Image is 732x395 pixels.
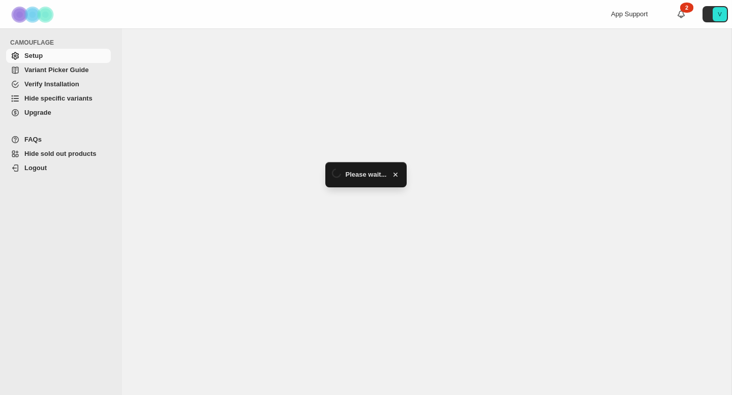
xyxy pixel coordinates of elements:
div: 2 [680,3,693,13]
a: FAQs [6,133,111,147]
span: Setup [24,52,43,59]
span: Variant Picker Guide [24,66,88,74]
a: Setup [6,49,111,63]
a: Hide sold out products [6,147,111,161]
img: Camouflage [8,1,59,28]
span: Hide sold out products [24,150,97,157]
span: Verify Installation [24,80,79,88]
span: Please wait... [346,170,387,180]
a: Logout [6,161,111,175]
button: Avatar with initials V [703,6,728,22]
span: FAQs [24,136,42,143]
a: 2 [676,9,686,19]
text: V [718,11,722,17]
a: Variant Picker Guide [6,63,111,77]
span: Avatar with initials V [713,7,727,21]
span: Hide specific variants [24,94,93,102]
a: Upgrade [6,106,111,120]
span: App Support [611,10,648,18]
span: CAMOUFLAGE [10,39,115,47]
a: Hide specific variants [6,91,111,106]
span: Upgrade [24,109,51,116]
a: Verify Installation [6,77,111,91]
span: Logout [24,164,47,172]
